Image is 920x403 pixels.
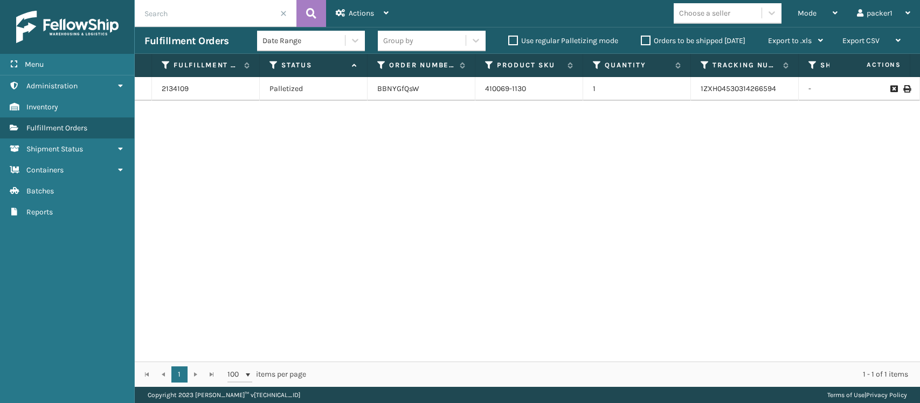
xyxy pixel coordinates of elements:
a: Privacy Policy [866,391,907,399]
label: Fulfillment Order Id [174,60,239,70]
a: Terms of Use [827,391,864,399]
label: Shipped Date [820,60,886,70]
td: 1 [583,77,691,101]
span: Mode [798,9,817,18]
label: Tracking Number [713,60,778,70]
div: Group by [383,35,413,46]
a: 410069-1130 [485,84,526,93]
label: Orders to be shipped [DATE] [641,36,745,45]
label: Order Number [389,60,454,70]
span: Actions [833,56,908,74]
span: Shipment Status [26,144,83,154]
span: Fulfillment Orders [26,123,87,133]
i: Print Label [903,85,910,93]
td: - [799,77,907,101]
p: Copyright 2023 [PERSON_NAME]™ v [TECHNICAL_ID] [148,387,300,403]
label: Product SKU [497,60,562,70]
td: Palletized [260,77,368,101]
div: 1 - 1 of 1 items [321,369,908,380]
div: Date Range [262,35,346,46]
label: Status [281,60,347,70]
i: Request to Be Cancelled [890,85,897,93]
label: Quantity [605,60,670,70]
span: items per page [227,366,306,383]
span: Export CSV [842,36,880,45]
span: Administration [26,81,78,91]
h3: Fulfillment Orders [144,34,229,47]
span: 100 [227,369,244,380]
span: Export to .xls [768,36,812,45]
a: 2134109 [162,84,189,94]
span: Containers [26,165,64,175]
img: logo [16,11,119,43]
a: 1ZXH04530314266594 [701,84,776,93]
span: Inventory [26,102,58,112]
span: Reports [26,207,53,217]
label: Use regular Palletizing mode [508,36,618,45]
span: Batches [26,186,54,196]
div: | [827,387,907,403]
div: Choose a seller [679,8,730,19]
span: Actions [349,9,374,18]
span: Menu [25,60,44,69]
td: BBNYGfQsW [368,77,475,101]
a: 1 [171,366,188,383]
